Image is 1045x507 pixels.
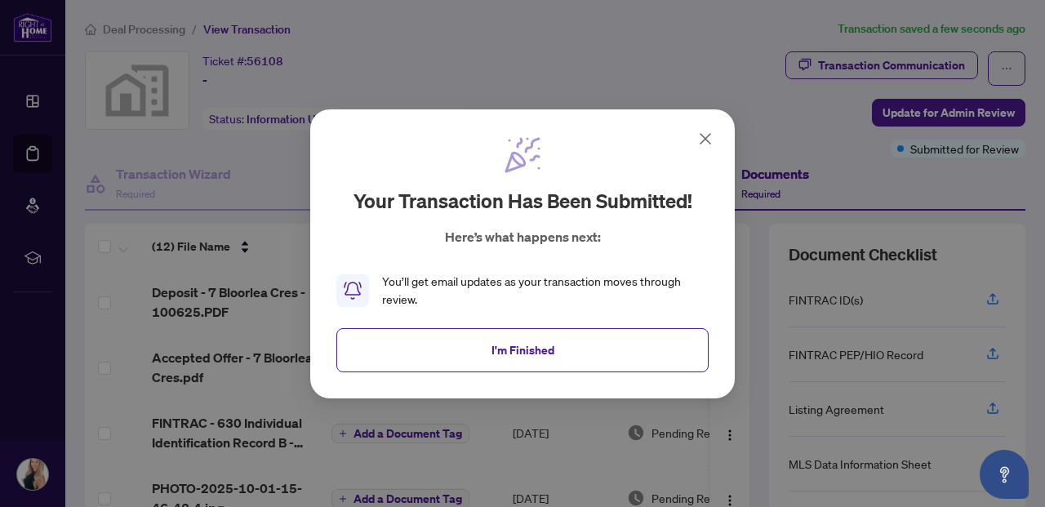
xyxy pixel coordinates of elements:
button: I'm Finished [336,327,709,371]
button: Open asap [980,450,1029,499]
h2: Your transaction has been submitted! [354,188,692,214]
span: I'm Finished [491,336,554,362]
p: Here’s what happens next: [445,227,601,247]
div: You’ll get email updates as your transaction moves through review. [382,273,709,309]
